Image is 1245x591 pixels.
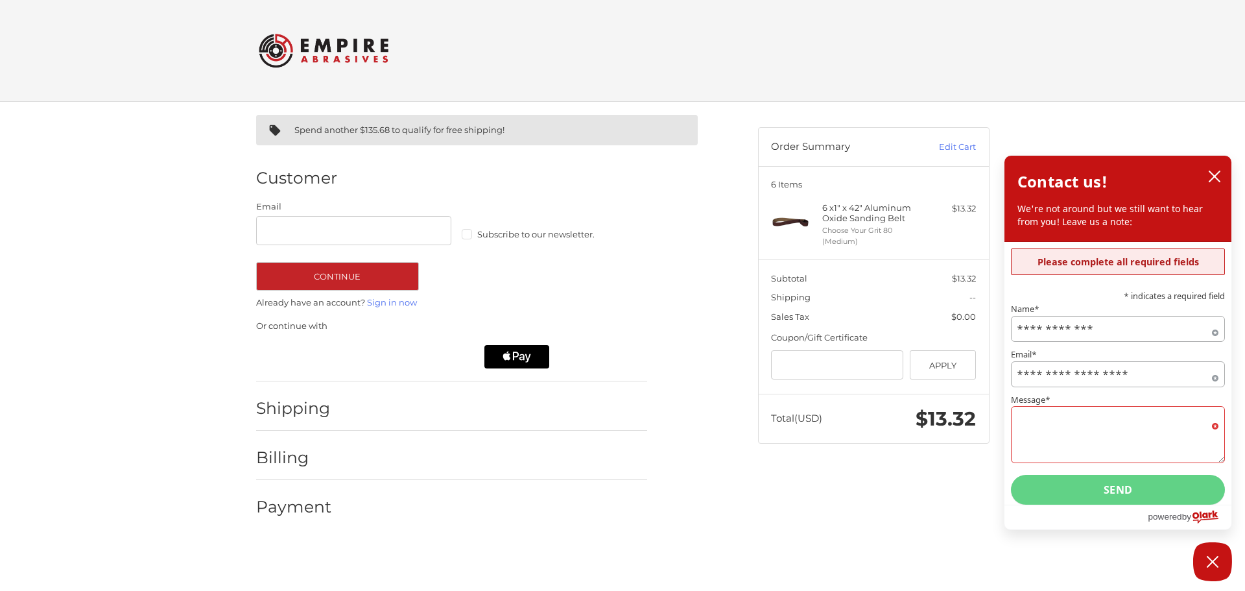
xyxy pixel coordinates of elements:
input: Email [1011,361,1225,387]
span: Spend another $135.68 to qualify for free shipping! [294,125,504,135]
h3: 6 Items [771,179,976,189]
textarea: Message [1011,406,1225,463]
div: $13.32 [925,202,976,215]
span: Required field [1212,327,1218,333]
button: close chatbox [1204,167,1225,186]
li: Choose Your Grit 80 (Medium) [822,225,921,247]
span: Required field [1212,372,1218,379]
p: Already have an account? [256,296,647,309]
span: Subtotal [771,273,807,283]
span: Sales Tax [771,311,809,322]
button: Send [1011,475,1225,505]
iframe: PayPal-paylater [368,345,472,368]
p: * indicates a required field [1011,292,1225,300]
button: Close Chatbox [1193,542,1232,581]
h2: Payment [256,497,332,517]
p: We're not around but we still want to hear from you! Leave us a note: [1017,202,1218,229]
h3: Order Summary [771,141,910,154]
span: $13.32 [916,407,976,431]
div: olark chatbox [1004,155,1232,530]
label: Email* [1011,350,1225,359]
input: Gift Certificate or Coupon Code [771,350,903,380]
div: Please complete all required fields [1011,248,1225,275]
p: Or continue with [256,320,647,333]
span: Subscribe to our newsletter. [477,229,595,239]
h2: Customer [256,168,337,188]
span: -- [969,292,976,302]
span: $13.32 [952,273,976,283]
a: Sign in now [367,297,417,308]
label: Name* [1011,305,1225,313]
iframe: PayPal-paypal [252,345,355,368]
button: Continue [256,262,419,291]
h2: Billing [256,448,332,468]
a: Powered by Olark [1148,505,1231,529]
a: Edit Cart [910,141,976,154]
span: Total (USD) [771,412,822,424]
h2: Contact us! [1017,169,1108,195]
div: Coupon/Gift Certificate [771,332,976,344]
span: Shipping [771,292,811,302]
span: $0.00 [951,311,976,322]
span: by [1182,509,1191,525]
h4: 6 x 1" x 42" Aluminum Oxide Sanding Belt [822,202,921,224]
span: powered [1148,509,1181,525]
h2: Shipping [256,398,332,418]
label: Email [256,200,452,213]
span: Required field [1212,420,1218,427]
label: Message* [1011,396,1225,404]
input: Name [1011,316,1225,342]
button: Apply [910,350,977,380]
img: Empire Abrasives [259,25,388,76]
